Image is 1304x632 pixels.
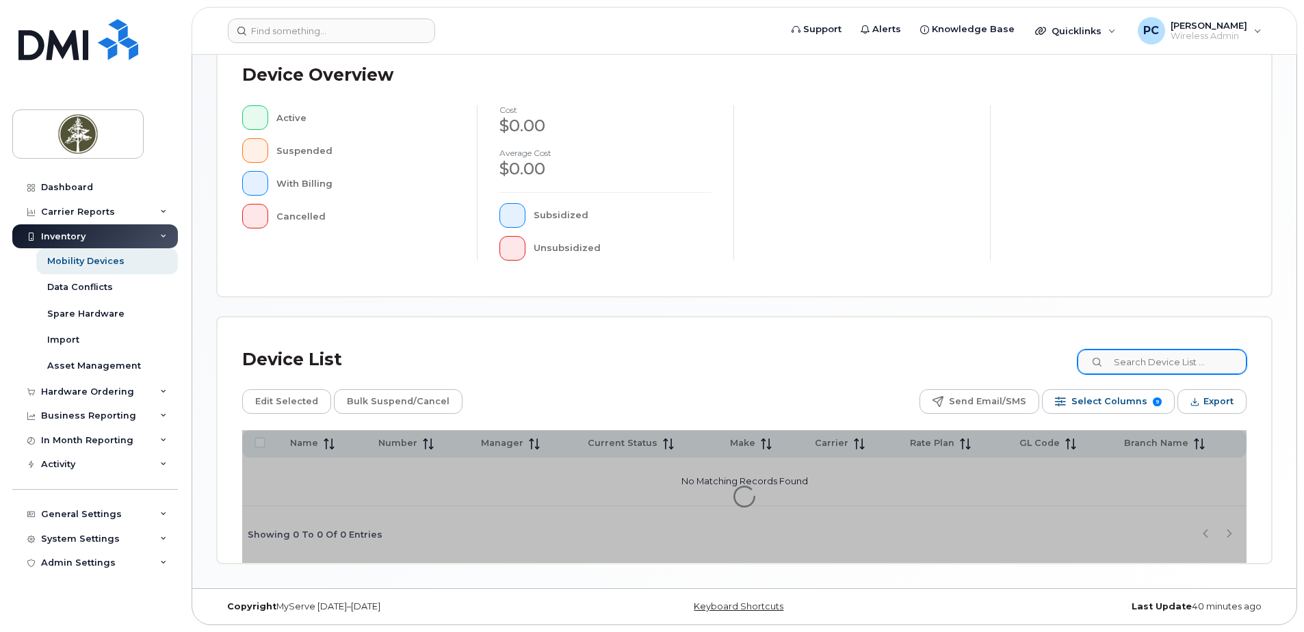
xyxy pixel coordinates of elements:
[1052,25,1101,36] span: Quicklinks
[255,391,318,412] span: Edit Selected
[851,16,911,43] a: Alerts
[803,23,842,36] span: Support
[1171,20,1247,31] span: [PERSON_NAME]
[242,342,342,378] div: Device List
[1128,17,1271,44] div: Paulina Cantos
[1026,17,1125,44] div: Quicklinks
[499,114,712,137] div: $0.00
[276,171,456,196] div: With Billing
[1071,391,1147,412] span: Select Columns
[334,389,462,414] button: Bulk Suspend/Cancel
[347,391,449,412] span: Bulk Suspend/Cancel
[276,138,456,163] div: Suspended
[534,203,712,228] div: Subsidized
[227,601,276,611] strong: Copyright
[1203,391,1234,412] span: Export
[1143,23,1159,39] span: PC
[932,23,1015,36] span: Knowledge Base
[694,601,783,611] a: Keyboard Shortcuts
[228,18,435,43] input: Find something...
[242,57,393,93] div: Device Overview
[499,157,712,181] div: $0.00
[499,105,712,114] h4: cost
[276,105,456,130] div: Active
[242,389,331,414] button: Edit Selected
[217,601,569,612] div: MyServe [DATE]–[DATE]
[1132,601,1192,611] strong: Last Update
[920,601,1272,612] div: 40 minutes ago
[920,389,1039,414] button: Send Email/SMS
[1177,389,1247,414] button: Export
[276,204,456,228] div: Cancelled
[534,236,712,261] div: Unsubsidized
[782,16,851,43] a: Support
[911,16,1024,43] a: Knowledge Base
[872,23,901,36] span: Alerts
[1078,350,1247,374] input: Search Device List ...
[1171,31,1247,42] span: Wireless Admin
[499,148,712,157] h4: Average cost
[1042,389,1175,414] button: Select Columns 9
[1153,397,1162,406] span: 9
[949,391,1026,412] span: Send Email/SMS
